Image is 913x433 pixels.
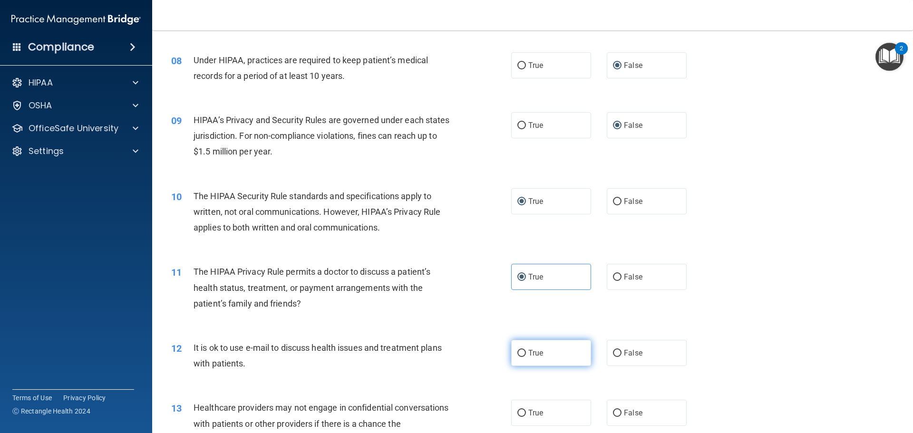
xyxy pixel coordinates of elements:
span: The HIPAA Privacy Rule permits a doctor to discuss a patient’s health status, treatment, or payme... [194,267,430,308]
input: False [613,122,622,129]
p: Settings [29,145,64,157]
span: The HIPAA Security Rule standards and specifications apply to written, not oral communications. H... [194,191,440,232]
input: False [613,62,622,69]
a: HIPAA [11,77,138,88]
span: 11 [171,267,182,278]
input: True [517,122,526,129]
span: True [528,61,543,70]
span: 12 [171,343,182,354]
input: False [613,410,622,417]
input: True [517,62,526,69]
span: False [624,272,642,281]
p: OfficeSafe University [29,123,118,134]
span: True [528,197,543,206]
input: False [613,350,622,357]
a: Privacy Policy [63,393,106,403]
span: 08 [171,55,182,67]
input: False [613,274,622,281]
img: PMB logo [11,10,141,29]
input: True [517,198,526,205]
p: HIPAA [29,77,53,88]
span: True [528,348,543,357]
span: False [624,121,642,130]
a: Terms of Use [12,393,52,403]
span: 10 [171,191,182,202]
input: True [517,350,526,357]
a: OSHA [11,100,138,111]
span: 13 [171,403,182,414]
a: Settings [11,145,138,157]
input: True [517,410,526,417]
span: It is ok to use e-mail to discuss health issues and treatment plans with patients. [194,343,442,368]
button: Open Resource Center, 2 new notifications [875,43,903,71]
a: OfficeSafe University [11,123,138,134]
h4: Compliance [28,40,94,54]
input: False [613,198,622,205]
span: False [624,197,642,206]
span: True [528,272,543,281]
span: HIPAA’s Privacy and Security Rules are governed under each states jurisdiction. For non-complianc... [194,115,450,156]
span: False [624,348,642,357]
span: Under HIPAA, practices are required to keep patient’s medical records for a period of at least 10... [194,55,428,81]
span: 09 [171,115,182,126]
span: True [528,121,543,130]
span: True [528,408,543,417]
span: Ⓒ Rectangle Health 2024 [12,406,90,416]
span: False [624,61,642,70]
span: False [624,408,642,417]
div: 2 [900,48,903,61]
input: True [517,274,526,281]
p: OSHA [29,100,52,111]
